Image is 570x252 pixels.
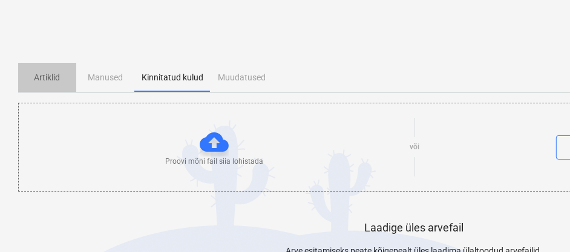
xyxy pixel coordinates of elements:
[410,142,419,152] p: või
[165,157,263,167] p: Proovi mõni fail siia lohistada
[25,71,69,84] p: Artiklid
[142,71,203,84] p: Kinnitatud kulud
[364,221,464,235] p: Laadige üles arvefail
